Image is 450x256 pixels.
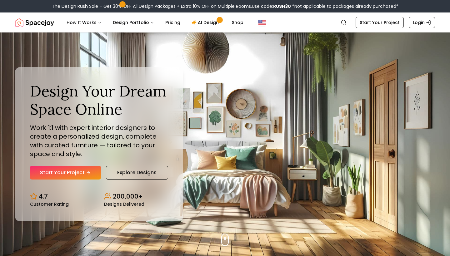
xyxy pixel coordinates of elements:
[104,202,144,206] small: Designs Delivered
[227,16,248,29] a: Shop
[273,3,291,9] b: RUSH30
[252,3,291,9] span: Use code:
[15,12,435,32] nav: Global
[39,192,48,201] p: 4.7
[409,17,435,28] a: Login
[160,16,185,29] a: Pricing
[356,17,404,28] a: Start Your Project
[62,16,107,29] button: How It Works
[108,16,159,29] button: Design Portfolio
[106,166,168,180] a: Explore Designs
[52,3,398,9] div: The Design Rush Sale – Get 30% OFF All Design Packages + Extra 10% OFF on Multiple Rooms.
[15,16,54,29] a: Spacejoy
[113,192,143,201] p: 200,000+
[62,16,248,29] nav: Main
[15,16,54,29] img: Spacejoy Logo
[30,202,69,206] small: Customer Rating
[30,123,168,158] p: Work 1:1 with expert interior designers to create a personalized design, complete with curated fu...
[258,19,266,26] img: United States
[30,187,168,206] div: Design stats
[30,82,168,118] h1: Design Your Dream Space Online
[30,166,101,180] a: Start Your Project
[291,3,398,9] span: *Not applicable to packages already purchased*
[187,16,226,29] a: AI Design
